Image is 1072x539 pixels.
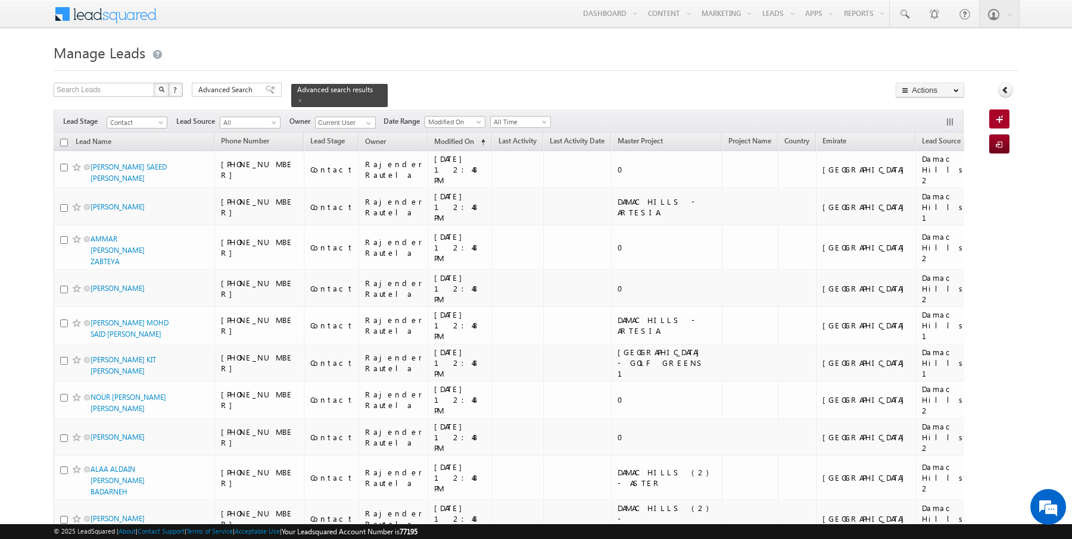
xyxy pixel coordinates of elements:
[169,83,183,97] button: ?
[493,134,543,150] a: Last Activity
[365,278,422,299] div: Rajender Rautela
[176,116,220,127] span: Lead Source
[221,159,298,180] div: [PHONE_NUMBER]
[618,503,716,535] div: DAMAC HILLS (2) - [GEOGRAPHIC_DATA]
[221,278,298,299] div: [PHONE_NUMBER]
[365,389,422,410] div: Rajender Rautela
[618,394,716,405] div: 0
[922,231,967,264] div: Damac Hills 2
[310,358,354,368] div: Contact
[822,242,910,253] div: [GEOGRAPHIC_DATA]
[822,394,910,405] div: [GEOGRAPHIC_DATA]
[784,136,809,145] span: Country
[434,191,487,223] div: [DATE] 12:48 PM
[282,527,417,536] span: Your Leadsquared Account Number is
[91,433,145,441] a: [PERSON_NAME]
[425,117,482,127] span: Modified On
[728,136,771,145] span: Project Name
[916,134,967,150] a: Lead Source
[817,134,852,150] a: Emirate
[896,83,964,98] button: Actions
[434,421,487,453] div: [DATE] 12:48 PM
[490,116,551,128] a: All Time
[54,526,417,537] span: © 2025 LeadSquared | | | | |
[434,231,487,264] div: [DATE] 12:48 PM
[365,467,422,488] div: Rajender Rautela
[434,153,487,186] div: [DATE] 12:48 PM
[400,527,417,536] span: 77195
[91,514,145,523] a: [PERSON_NAME]
[618,347,716,379] div: [GEOGRAPHIC_DATA] - GOLF GREENS 1
[434,347,487,379] div: [DATE] 12:48 PM
[107,117,164,128] span: Contact
[221,315,298,336] div: [PHONE_NUMBER]
[365,237,422,258] div: Rajender Rautela
[158,86,164,92] img: Search
[722,134,777,150] a: Project Name
[360,117,375,129] a: Show All Items
[922,462,967,494] div: Damac Hills 2
[618,164,716,175] div: 0
[822,320,910,331] div: [GEOGRAPHIC_DATA]
[220,117,277,128] span: All
[476,137,485,147] span: (sorted ascending)
[310,320,354,331] div: Contact
[822,202,910,212] div: [GEOGRAPHIC_DATA]
[822,164,910,175] div: [GEOGRAPHIC_DATA]
[822,432,910,443] div: [GEOGRAPHIC_DATA]
[491,117,547,127] span: All Time
[91,393,166,413] a: NOUR [PERSON_NAME] [PERSON_NAME]
[922,272,967,305] div: Damac Hills 2
[297,85,373,94] span: Advanced search results
[91,162,167,183] a: [PERSON_NAME] SAEED [PERSON_NAME]
[289,116,315,127] span: Owner
[221,136,269,145] span: Phone Number
[310,283,354,294] div: Contact
[822,513,910,524] div: [GEOGRAPHIC_DATA]
[221,467,298,488] div: [PHONE_NUMBER]
[91,465,145,496] a: ALAA ALDAIN [PERSON_NAME] BADARNEH
[425,116,485,128] a: Modified On
[434,309,487,341] div: [DATE] 12:48 PM
[91,202,145,211] a: [PERSON_NAME]
[70,135,117,151] a: Lead Name
[91,284,145,293] a: [PERSON_NAME]
[922,309,967,341] div: Damac Hills 1
[186,527,233,535] a: Terms of Service
[822,472,910,483] div: [GEOGRAPHIC_DATA]
[612,134,669,150] a: Master Project
[922,153,967,186] div: Damac Hills 2
[91,355,156,375] a: [PERSON_NAME] KIT [PERSON_NAME]
[119,527,136,535] a: About
[221,389,298,410] div: [PHONE_NUMBER]
[310,432,354,443] div: Contact
[221,352,298,374] div: [PHONE_NUMBER]
[310,136,345,145] span: Lead Stage
[173,84,179,95] span: ?
[822,358,910,368] div: [GEOGRAPHIC_DATA]
[365,508,422,529] div: Rajender Rautela
[618,283,716,294] div: 0
[618,467,716,488] div: DAMAC HILLS (2) - ASTER
[822,136,846,145] span: Emirate
[365,159,422,180] div: Rajender Rautela
[822,283,910,294] div: [GEOGRAPHIC_DATA]
[221,237,298,258] div: [PHONE_NUMBER]
[310,242,354,253] div: Contact
[618,196,716,218] div: DAMAC HILLS - ARTESIA
[198,84,256,95] span: Advanced Search
[434,503,487,535] div: [DATE] 12:48 PM
[434,384,487,416] div: [DATE] 12:48 PM
[922,384,967,416] div: Damac Hills 2
[778,134,815,150] a: Country
[138,527,185,535] a: Contact Support
[922,191,967,223] div: Damac Hills 1
[220,117,281,129] a: All
[221,427,298,448] div: [PHONE_NUMBER]
[221,508,298,529] div: [PHONE_NUMBER]
[365,315,422,336] div: Rajender Rautela
[310,164,354,175] div: Contact
[60,139,68,146] input: Check all records
[315,117,376,129] input: Type to Search
[618,136,663,145] span: Master Project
